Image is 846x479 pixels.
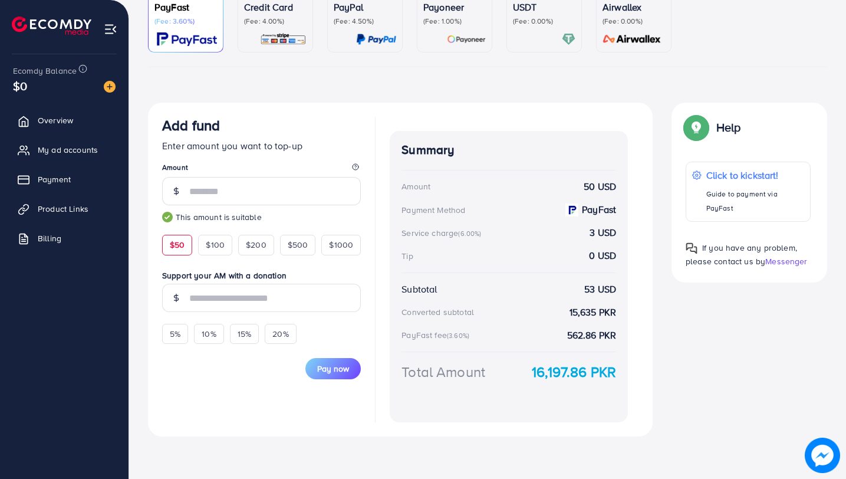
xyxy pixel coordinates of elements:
[423,17,486,26] p: (Fee: 1.00%)
[162,212,173,222] img: guide
[603,17,665,26] p: (Fee: 0.00%)
[246,239,266,251] span: $200
[567,329,617,342] strong: 562.86 PKR
[170,328,180,340] span: 5%
[38,114,73,126] span: Overview
[238,328,251,340] span: 15%
[162,270,361,281] label: Support your AM with a donation
[401,204,465,216] div: Payment Method
[9,227,120,250] a: Billing
[13,65,77,77] span: Ecomdy Balance
[582,203,616,216] strong: PayFast
[706,187,804,215] p: Guide to payment via PayFast
[765,255,807,267] span: Messenger
[686,117,707,138] img: Popup guide
[532,362,616,382] strong: 16,197.86 PKR
[334,17,396,26] p: (Fee: 4.50%)
[13,77,27,94] span: $0
[565,204,578,216] img: payment
[513,17,575,26] p: (Fee: 0.00%)
[260,32,307,46] img: card
[584,180,616,193] strong: 50 USD
[686,242,697,254] img: Popup guide
[401,283,437,296] div: Subtotal
[807,440,838,471] img: image
[244,17,307,26] p: (Fee: 4.00%)
[401,250,413,262] div: Tip
[401,362,485,382] div: Total Amount
[162,139,361,153] p: Enter amount you want to top-up
[38,173,71,185] span: Payment
[401,227,485,239] div: Service charge
[356,32,396,46] img: card
[162,117,220,134] h3: Add fund
[458,229,481,238] small: (6.00%)
[9,138,120,162] a: My ad accounts
[9,197,120,221] a: Product Links
[38,203,88,215] span: Product Links
[401,306,474,318] div: Converted subtotal
[447,331,469,340] small: (3.60%)
[447,32,486,46] img: card
[162,162,361,177] legend: Amount
[706,168,804,182] p: Click to kickstart!
[38,232,61,244] span: Billing
[599,32,665,46] img: card
[570,306,617,319] strong: 15,635 PKR
[157,32,217,46] img: card
[584,283,616,296] strong: 53 USD
[9,109,120,132] a: Overview
[305,358,361,379] button: Pay now
[317,363,349,375] span: Pay now
[686,242,797,267] span: If you have any problem, please contact us by
[154,17,217,26] p: (Fee: 3.60%)
[401,329,473,341] div: PayFast fee
[162,211,361,223] small: This amount is suitable
[590,226,616,239] strong: 3 USD
[272,328,288,340] span: 20%
[104,81,116,93] img: image
[38,144,98,156] span: My ad accounts
[170,239,185,251] span: $50
[202,328,216,340] span: 10%
[716,120,741,134] p: Help
[12,17,91,35] img: logo
[206,239,225,251] span: $100
[9,168,120,191] a: Payment
[562,32,575,46] img: card
[401,143,616,158] h4: Summary
[401,181,430,192] div: Amount
[329,239,353,251] span: $1000
[288,239,308,251] span: $500
[589,249,616,263] strong: 0 USD
[104,22,117,36] img: menu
